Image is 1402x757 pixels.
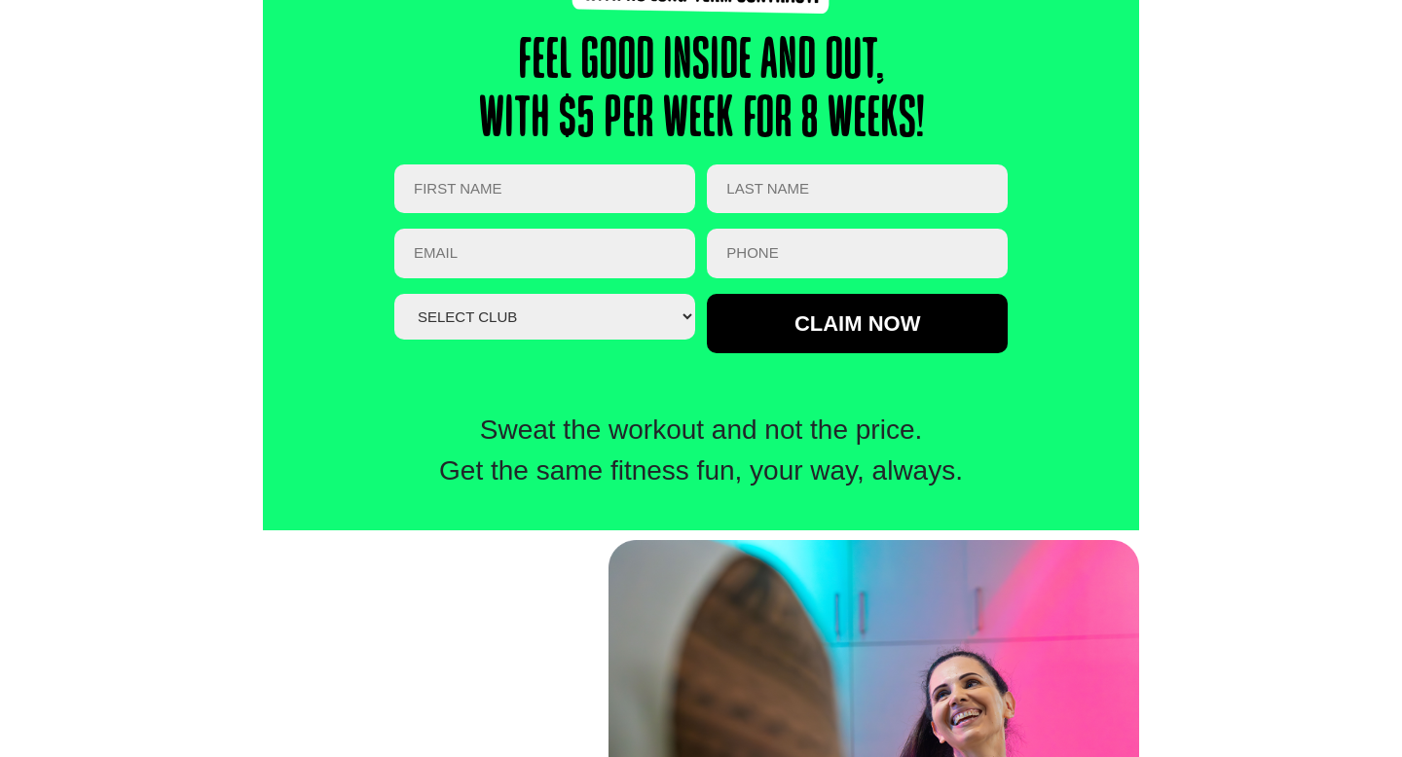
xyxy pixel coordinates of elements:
[707,164,1008,214] input: LAST NAME
[350,33,1051,150] h2: feel good inside and out, with $5 per week for 8 weeks!
[394,229,695,278] input: Email
[394,410,1008,491] div: Sweat the workout and not the price. Get the same fitness fun, your way, always.
[707,294,1008,353] input: Claim now
[707,229,1008,278] input: PHONE
[394,164,695,214] input: FIRST NAME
